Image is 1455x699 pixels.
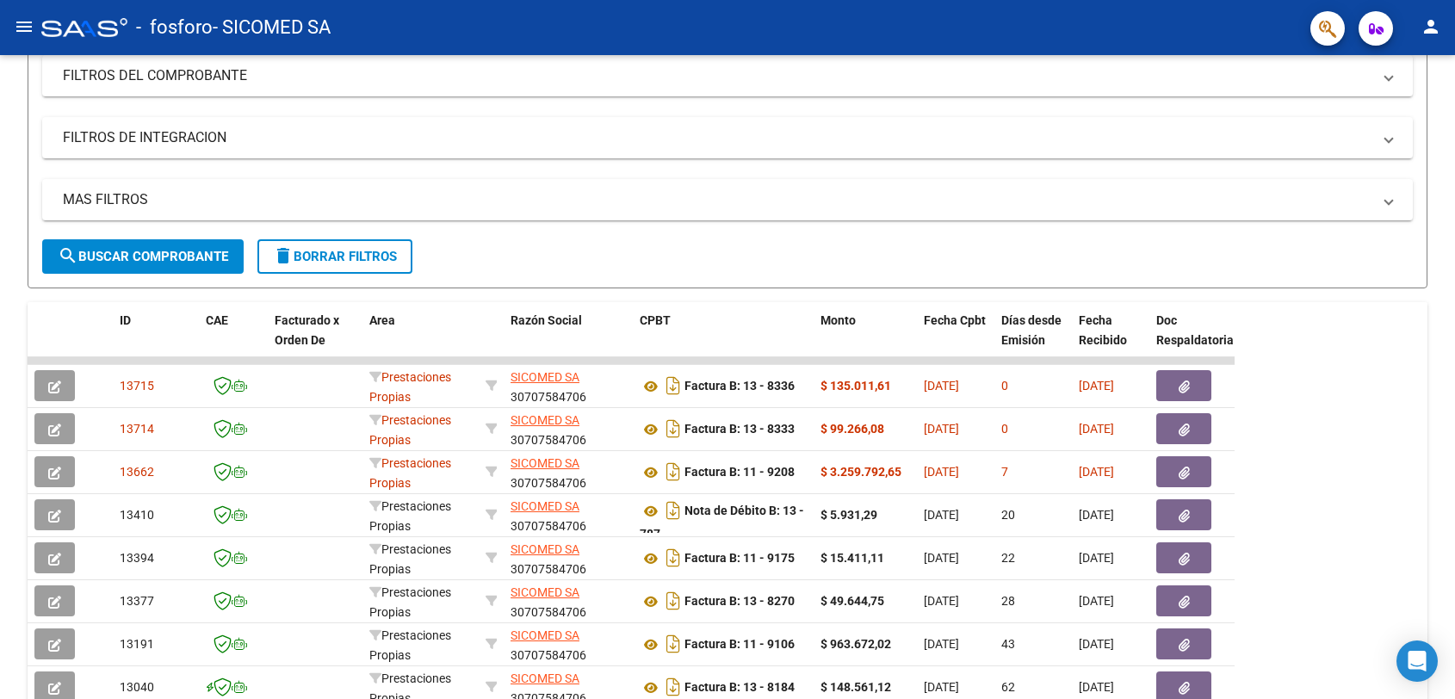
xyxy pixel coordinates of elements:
[1079,637,1114,651] span: [DATE]
[63,190,1371,209] mat-panel-title: MAS FILTROS
[199,302,268,378] datatable-header-cell: CAE
[42,179,1413,220] mat-expansion-panel-header: MAS FILTROS
[511,313,582,327] span: Razón Social
[120,551,154,565] span: 13394
[1001,551,1015,565] span: 22
[820,594,884,608] strong: $ 49.644,75
[684,423,795,436] strong: Factura B: 13 - 8333
[1079,379,1114,393] span: [DATE]
[120,465,154,479] span: 13662
[120,422,154,436] span: 13714
[924,508,959,522] span: [DATE]
[511,370,579,384] span: SICOMED SA
[662,630,684,658] i: Descargar documento
[369,585,451,619] span: Prestaciones Propias
[1149,302,1253,378] datatable-header-cell: Doc Respaldatoria
[820,637,891,651] strong: $ 963.672,02
[820,551,884,565] strong: $ 15.411,11
[1001,422,1008,436] span: 0
[1156,313,1234,347] span: Doc Respaldatoria
[924,637,959,651] span: [DATE]
[58,245,78,266] mat-icon: search
[1079,508,1114,522] span: [DATE]
[1001,465,1008,479] span: 7
[369,413,451,447] span: Prestaciones Propias
[994,302,1072,378] datatable-header-cell: Días desde Emisión
[917,302,994,378] datatable-header-cell: Fecha Cpbt
[662,544,684,572] i: Descargar documento
[1079,313,1127,347] span: Fecha Recibido
[511,456,579,470] span: SICOMED SA
[206,313,228,327] span: CAE
[369,370,451,404] span: Prestaciones Propias
[820,313,856,327] span: Monto
[120,594,154,608] span: 13377
[684,681,795,695] strong: Factura B: 13 - 8184
[120,313,131,327] span: ID
[362,302,479,378] datatable-header-cell: Area
[63,128,1371,147] mat-panel-title: FILTROS DE INTEGRACION
[924,313,986,327] span: Fecha Cpbt
[924,551,959,565] span: [DATE]
[684,466,795,479] strong: Factura B: 11 - 9208
[924,379,959,393] span: [DATE]
[504,302,633,378] datatable-header-cell: Razón Social
[640,313,671,327] span: CPBT
[369,499,451,533] span: Prestaciones Propias
[640,504,804,541] strong: Nota de Débito B: 13 - 787
[820,422,884,436] strong: $ 99.266,08
[369,542,451,576] span: Prestaciones Propias
[273,245,294,266] mat-icon: delete
[63,66,1371,85] mat-panel-title: FILTROS DEL COMPROBANTE
[511,628,579,642] span: SICOMED SA
[511,626,626,662] div: 30707584706
[820,465,901,479] strong: $ 3.259.792,65
[662,458,684,486] i: Descargar documento
[268,302,362,378] datatable-header-cell: Facturado x Orden De
[684,380,795,393] strong: Factura B: 13 - 8336
[113,302,199,378] datatable-header-cell: ID
[257,239,412,274] button: Borrar Filtros
[662,415,684,442] i: Descargar documento
[42,117,1413,158] mat-expansion-panel-header: FILTROS DE INTEGRACION
[662,372,684,399] i: Descargar documento
[1001,594,1015,608] span: 28
[58,249,228,264] span: Buscar Comprobante
[273,249,397,264] span: Borrar Filtros
[684,552,795,566] strong: Factura B: 11 - 9175
[120,508,154,522] span: 13410
[511,540,626,576] div: 30707584706
[820,508,877,522] strong: $ 5.931,29
[511,413,579,427] span: SICOMED SA
[1079,551,1114,565] span: [DATE]
[511,454,626,490] div: 30707584706
[1001,379,1008,393] span: 0
[1396,640,1438,682] div: Open Intercom Messenger
[684,638,795,652] strong: Factura B: 11 - 9106
[814,302,917,378] datatable-header-cell: Monto
[924,465,959,479] span: [DATE]
[511,671,579,685] span: SICOMED SA
[120,637,154,651] span: 13191
[136,9,213,46] span: - fosforo
[1421,16,1441,37] mat-icon: person
[1001,680,1015,694] span: 62
[511,497,626,533] div: 30707584706
[1001,313,1062,347] span: Días desde Emisión
[924,680,959,694] span: [DATE]
[633,302,814,378] datatable-header-cell: CPBT
[924,422,959,436] span: [DATE]
[924,594,959,608] span: [DATE]
[120,379,154,393] span: 13715
[511,499,579,513] span: SICOMED SA
[120,680,154,694] span: 13040
[662,587,684,615] i: Descargar documento
[369,456,451,490] span: Prestaciones Propias
[1001,508,1015,522] span: 20
[511,585,579,599] span: SICOMED SA
[1079,465,1114,479] span: [DATE]
[820,680,891,694] strong: $ 148.561,12
[1072,302,1149,378] datatable-header-cell: Fecha Recibido
[42,239,244,274] button: Buscar Comprobante
[1079,422,1114,436] span: [DATE]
